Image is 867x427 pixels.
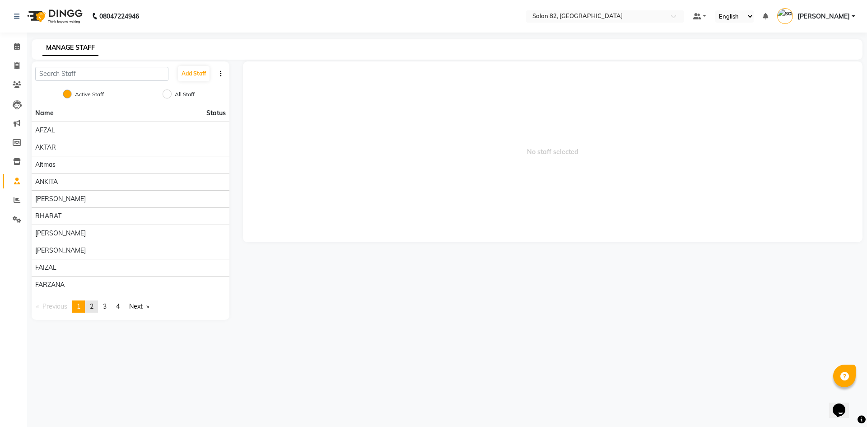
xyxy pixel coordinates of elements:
span: [PERSON_NAME] [35,194,86,204]
span: ANKITA [35,177,58,187]
span: No staff selected [243,61,863,242]
button: Add Staff [178,66,210,81]
span: 4 [116,302,120,310]
span: [PERSON_NAME] [35,246,86,255]
span: FAIZAL [35,263,56,272]
span: AFZAL [35,126,55,135]
span: 3 [103,302,107,310]
span: Status [206,108,226,118]
nav: Pagination [32,300,229,313]
span: Altmas [35,160,56,169]
span: 1 [77,302,80,310]
span: [PERSON_NAME] [797,12,850,21]
img: logo [23,4,85,29]
span: [PERSON_NAME] [35,229,86,238]
img: sangita [777,8,793,24]
span: BHARAT [35,211,61,221]
a: MANAGE STAFF [42,40,98,56]
iframe: chat widget [829,391,858,418]
input: Search Staff [35,67,168,81]
a: Next [125,300,154,313]
span: Previous [42,302,67,310]
label: All Staff [175,90,195,99]
b: 08047224946 [99,4,139,29]
span: FARZANA [35,280,65,290]
span: AKTAR [35,143,56,152]
label: Active Staff [75,90,104,99]
span: Name [35,109,54,117]
span: 2 [90,302,93,310]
